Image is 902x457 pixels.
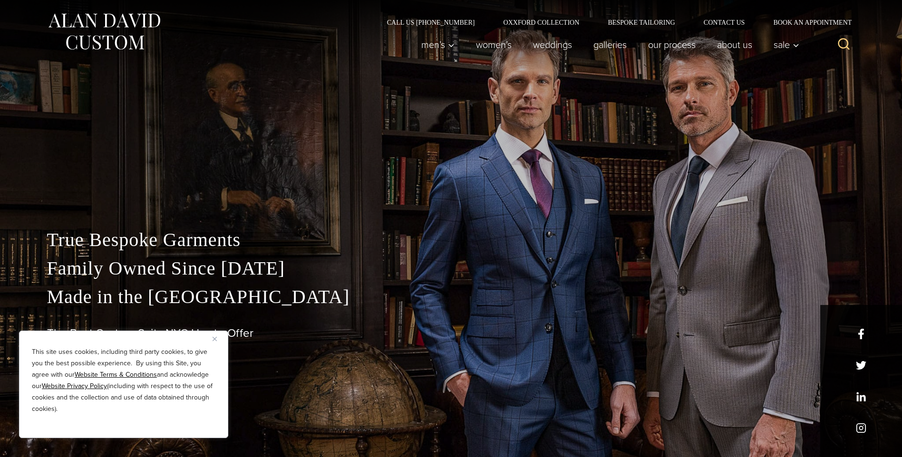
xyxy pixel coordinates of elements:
[593,19,689,26] a: Bespoke Tailoring
[489,19,593,26] a: Oxxford Collection
[373,19,855,26] nav: Secondary Navigation
[522,35,582,54] a: weddings
[689,19,759,26] a: Contact Us
[32,346,215,415] p: This site uses cookies, including third party cookies, to give you the best possible experience. ...
[213,337,217,341] img: Close
[774,40,799,49] span: Sale
[213,333,224,344] button: Close
[421,40,455,49] span: Men’s
[47,326,855,340] h1: The Best Custom Suits NYC Has to Offer
[373,19,489,26] a: Call Us [PHONE_NUMBER]
[47,10,161,53] img: Alan David Custom
[47,226,855,311] p: True Bespoke Garments Family Owned Since [DATE] Made in the [GEOGRAPHIC_DATA]
[582,35,637,54] a: Galleries
[759,19,855,26] a: Book an Appointment
[410,35,804,54] nav: Primary Navigation
[706,35,763,54] a: About Us
[75,370,157,380] a: Website Terms & Conditions
[465,35,522,54] a: Women’s
[833,33,855,56] button: View Search Form
[637,35,706,54] a: Our Process
[42,381,107,391] a: Website Privacy Policy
